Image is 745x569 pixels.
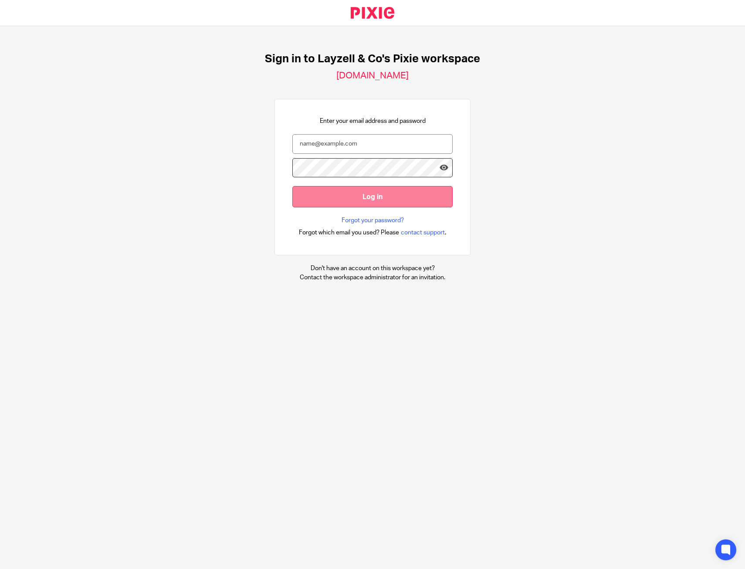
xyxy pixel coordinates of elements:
[300,273,445,282] p: Contact the workspace administrator for an invitation.
[265,52,480,66] h1: Sign in to Layzell & Co's Pixie workspace
[342,216,404,225] a: Forgot your password?
[292,186,453,207] input: Log in
[299,228,399,237] span: Forgot which email you used? Please
[401,228,445,237] span: contact support
[300,264,445,273] p: Don't have an account on this workspace yet?
[320,117,426,125] p: Enter your email address and password
[292,134,453,154] input: name@example.com
[336,70,409,81] h2: [DOMAIN_NAME]
[299,227,447,237] div: .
